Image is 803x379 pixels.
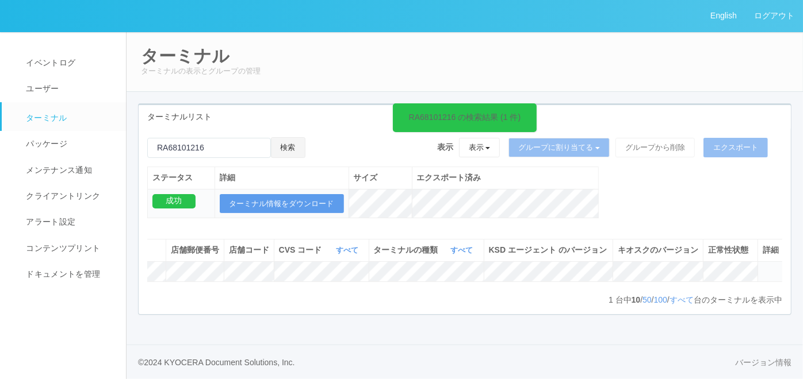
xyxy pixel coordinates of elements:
[2,235,136,261] a: コンテンツプリント
[703,138,768,157] button: エクスポート
[23,191,100,200] span: クライアントリンク
[23,217,75,226] span: アラート設定
[336,246,361,254] a: すべて
[220,194,344,214] button: ターミナル情報をダウンロード
[354,172,407,184] div: サイズ
[437,141,453,153] span: 表示
[2,50,136,76] a: イベントログ
[2,209,136,235] a: アラート設定
[2,183,136,209] a: クライアントリンク
[489,245,607,254] span: KSD エージェント のバージョン
[2,261,136,287] a: ドキュメントを管理
[23,58,75,67] span: イベントログ
[609,295,615,304] span: 1
[220,172,344,184] div: 詳細
[2,157,136,183] a: メンテナンス通知
[23,269,100,279] span: ドキュメントを管理
[459,138,500,157] button: 表示
[609,294,782,306] p: 台中 / / / 台のターミナルを表示中
[23,113,67,122] span: ターミナル
[409,111,521,123] div: RA68101216 の検索結果 (1 件)
[618,245,698,254] span: キオスクのバージョン
[2,131,136,157] a: パッケージ
[763,244,779,256] div: 詳細
[735,357,791,369] a: バージョン情報
[23,165,92,175] span: メンテナンス通知
[171,245,219,254] span: 店舗郵便番号
[23,243,100,253] span: コンテンツプリント
[333,245,364,256] button: すべて
[23,139,67,148] span: パッケージ
[417,172,594,184] div: エクスポート済み
[139,105,791,129] div: ターミナルリスト
[448,245,479,256] button: すべて
[152,172,210,184] div: ステータス
[152,194,196,208] div: 成功
[279,244,325,256] span: CVS コード
[670,295,694,304] a: すべて
[229,245,269,254] span: 店舗コード
[374,244,441,256] span: ターミナルの種類
[643,295,652,304] a: 50
[632,295,641,304] span: 10
[2,102,136,131] a: ターミナル
[615,138,695,157] button: グループから削除
[654,295,667,304] a: 100
[451,246,476,254] a: すべて
[708,245,748,254] span: 正常性状態
[141,47,789,65] h2: ターミナル
[141,65,789,77] p: ターミナルの表示とグループの管理
[508,138,610,157] button: グループに割り当てる
[271,137,305,158] button: 検索
[138,358,295,367] span: © 2024 KYOCERA Document Solutions, Inc.
[23,84,59,93] span: ユーザー
[2,76,136,102] a: ユーザー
